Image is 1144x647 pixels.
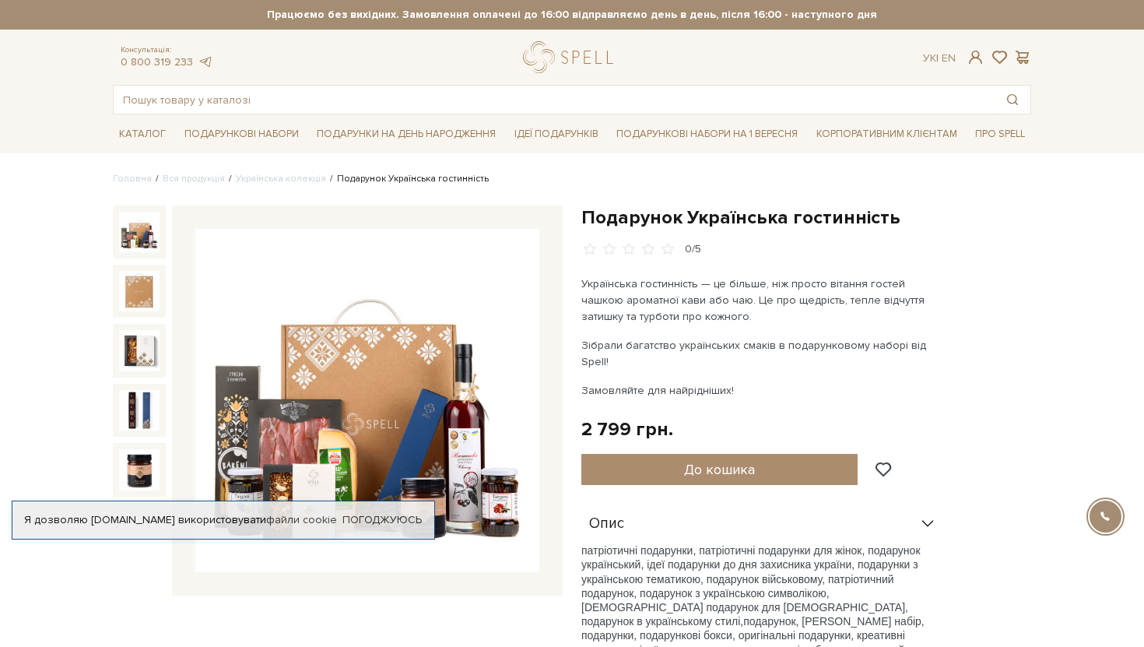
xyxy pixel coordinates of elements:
span: Консультація: [121,45,212,55]
span: | [936,51,939,65]
span: патріотичні подарунки, патріотичні подарунки для жінок, подарунок український, ідеї подарунки до ... [581,544,921,600]
div: 2 799 грн. [581,417,673,441]
span: , подарунок з українською символікою, [DEMOGRAPHIC_DATA] подарунок для [DEMOGRAPHIC_DATA], подару... [581,587,908,628]
p: Зібрали багатство українських смаків в подарунковому наборі від Spell! [581,337,946,370]
img: Подарунок Українська гостинність [119,449,160,490]
a: Подарункові набори [178,122,305,146]
div: Я дозволяю [DOMAIN_NAME] використовувати [12,513,434,527]
p: Українська гостинність — це більше, ніж просто вітання гостей чашкою ароматної кави або чаю. Це п... [581,276,946,325]
a: Погоджуюсь [342,513,422,527]
input: Пошук товару у каталозі [114,86,995,114]
a: 0 800 319 233 [121,55,193,69]
img: Подарунок Українська гостинність [195,229,539,573]
span: Опис [589,517,624,531]
span: До кошика [684,461,755,478]
a: файли cookie [266,513,337,526]
button: До кошика [581,454,858,485]
strong: Працюємо без вихідних. Замовлення оплачені до 16:00 відправляємо день в день, після 16:00 - насту... [113,8,1031,22]
a: Вся продукція [163,173,225,185]
a: Головна [113,173,152,185]
div: Ук [923,51,956,65]
a: Подарункові набори на 1 Вересня [610,121,804,147]
a: Ідеї подарунків [508,122,605,146]
li: Подарунок Українська гостинність [326,172,489,186]
img: Подарунок Українська гостинність [119,271,160,311]
a: Корпоративним клієнтам [810,121,963,147]
button: Пошук товару у каталозі [995,86,1030,114]
img: Подарунок Українська гостинність [119,212,160,252]
a: En [942,51,956,65]
a: Подарунки на День народження [311,122,502,146]
a: Українська колекція [236,173,326,185]
a: telegram [197,55,212,69]
img: Подарунок Українська гостинність [119,330,160,371]
img: Подарунок Українська гостинність [119,390,160,431]
p: Замовляйте для найрідніших! [581,382,946,399]
a: Про Spell [969,122,1031,146]
h1: Подарунок Українська гостинність [581,206,1031,230]
a: logo [523,41,620,73]
div: 0/5 [685,242,701,257]
a: Каталог [113,122,172,146]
